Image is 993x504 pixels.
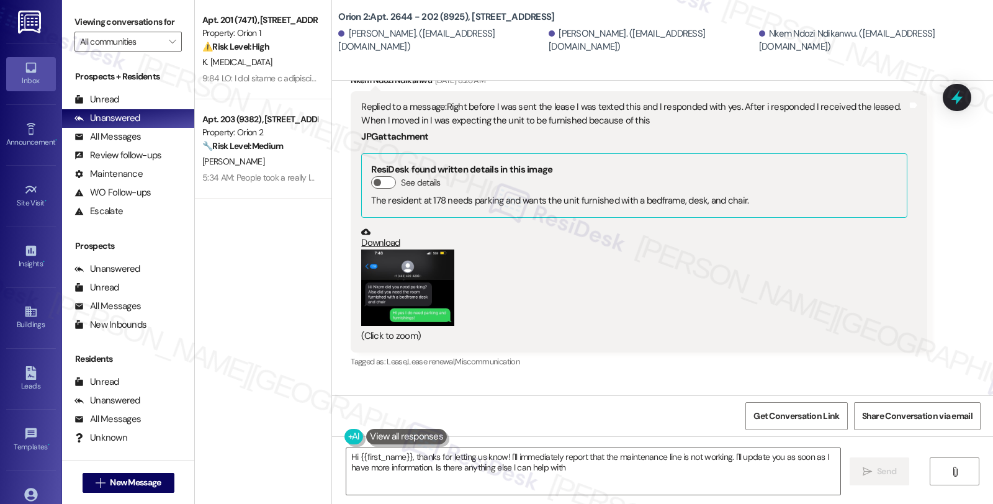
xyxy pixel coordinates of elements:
a: Inbox [6,57,56,91]
div: Tagged as: [351,353,927,371]
div: Unanswered [74,394,140,407]
div: Replied to a message:Right before I was sent the lease I was texted this and I responded with yes... [361,101,907,127]
a: Insights • [6,240,56,274]
div: Escalate [74,205,123,218]
i:  [863,467,872,477]
div: Unknown [74,431,127,444]
i:  [169,37,176,47]
i:  [950,467,959,477]
button: Send [850,457,910,485]
a: Templates • [6,423,56,457]
textarea: Hi {{first_name}}, thanks for letting us know! I'll immediately report that the maintenance line ... [346,448,840,495]
a: Buildings [6,301,56,335]
div: Property: Orion 1 [202,27,317,40]
div: Apt. 203 (9382), [STREET_ADDRESS] [202,113,317,126]
span: • [55,136,57,145]
img: ResiDesk Logo [18,11,43,34]
a: Download [361,227,907,249]
span: Get Conversation Link [753,410,839,423]
div: Nkem Ndozi Ndikanwu [351,74,927,91]
div: New Inbounds [74,318,146,331]
b: ResiDesk found written details in this image [371,163,552,176]
div: [DATE] 8:26 AM [432,74,485,87]
b: JPG attachment [361,130,428,143]
div: All Messages [74,130,141,143]
span: Lease renewal , [407,356,455,367]
input: All communities [80,32,162,52]
span: [PERSON_NAME] [202,156,264,167]
div: Apt. 201 (7471), [STREET_ADDRESS] [202,14,317,27]
div: All Messages [74,300,141,313]
strong: 🔧 Risk Level: Medium [202,140,283,151]
span: • [43,258,45,266]
div: Unread [74,281,119,294]
button: Zoom image [361,250,454,326]
div: Property: Orion 2 [202,126,317,139]
div: Unread [74,93,119,106]
div: Unread [74,376,119,389]
div: 5:34 AM: People took a really long time to respond to key things. Like finding out my parking spo... [202,172,879,183]
span: Miscommunication [455,356,519,367]
div: The resident at 178 needs parking and wants the unit furnished with a bedframe, desk, and chair. [371,194,897,207]
div: Maintenance [74,168,143,181]
div: Nkem Ndozi Ndikanwu. ([EMAIL_ADDRESS][DOMAIN_NAME]) [759,27,984,54]
span: Send [877,465,896,478]
span: Share Conversation via email [862,410,973,423]
a: Leads [6,362,56,396]
div: Residents [62,353,194,366]
span: • [45,197,47,205]
b: Orion 2: Apt. 2644 - 202 (8925), [STREET_ADDRESS] [338,11,554,24]
button: New Message [83,473,174,493]
div: [PERSON_NAME]. ([EMAIL_ADDRESS][DOMAIN_NAME]) [549,27,756,54]
span: Lease , [387,356,407,367]
div: Review follow-ups [74,149,161,162]
div: WO Follow-ups [74,186,151,199]
div: (Click to zoom) [361,330,907,343]
button: Share Conversation via email [854,402,981,430]
i:  [96,478,105,488]
button: Get Conversation Link [745,402,847,430]
label: See details [401,176,440,189]
strong: ⚠️ Risk Level: High [202,41,269,52]
div: Prospects + Residents [62,70,194,83]
span: • [48,441,50,449]
div: [PERSON_NAME]. ([EMAIL_ADDRESS][DOMAIN_NAME]) [338,27,546,54]
span: New Message [110,476,161,489]
label: Viewing conversations for [74,12,182,32]
a: Site Visit • [6,179,56,213]
div: Unanswered [74,112,140,125]
div: All Messages [74,413,141,426]
div: Prospects [62,240,194,253]
span: K. [MEDICAL_DATA] [202,56,272,68]
div: Unanswered [74,263,140,276]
